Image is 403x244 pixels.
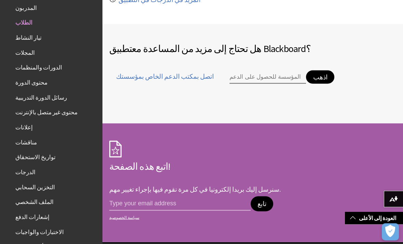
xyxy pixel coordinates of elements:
[15,167,36,176] span: الدرجات
[109,196,251,211] input: عنوان البريد الإلكتروني
[109,185,281,193] p: سنرسل إليك بريدا إلكترونيا في كل مرة نقوم فيها بإجراء تغيير مهم.
[15,77,47,86] span: محتوى الدورة
[109,72,214,81] span: اتصل بمكتب الدعم الخاص بمؤسستك
[15,227,64,236] span: الاختبارات والواجبات
[345,212,403,224] a: العودة إلى الأعلى
[109,42,306,55] span: تطبيق Blackboard
[109,141,122,158] img: أيقونة الاشتراك
[15,122,33,131] span: إعلانات
[15,17,32,27] span: الطلاب
[109,41,396,56] h2: هل تحتاج إلى مزيد من المساعدة مع ؟
[109,72,214,89] a: اتصل بمكتب الدعم الخاص بمؤسستك
[382,223,399,241] button: فتح التفضيلات
[15,2,37,12] span: المدربون
[15,32,42,41] span: تيار النشاط
[15,197,54,206] span: الملف الشخصي
[15,107,78,116] span: محتوى غير متصل بالإنترنت
[306,70,334,84] button: اذهب
[251,196,273,211] button: تابع
[230,70,306,84] input: اكتب اسم المؤسسة للحصول على الدعم
[15,47,35,56] span: المجلات
[15,62,62,72] span: الدورات والمنظمات
[15,92,67,101] span: رسائل الدورة التدريبية
[15,137,37,146] span: مناقشات
[109,159,314,174] h2: اتبع هذه الصفحة!
[109,215,312,220] a: سياسة الخصوصية
[15,211,50,221] span: إشعارات الدفع
[15,182,55,191] span: التخزين السحابي
[15,152,56,161] span: تواريخ الاستحقاق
